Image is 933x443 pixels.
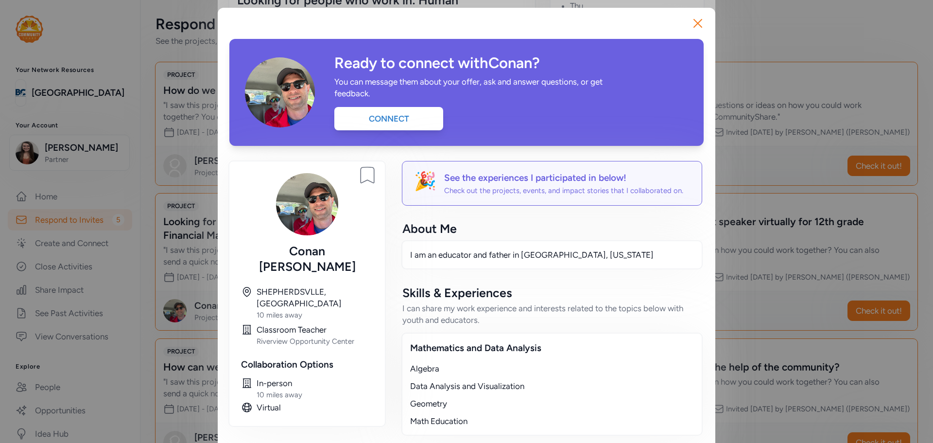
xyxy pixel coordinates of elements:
div: In-person [257,377,373,389]
div: Mathematics and Data Analysis [410,341,694,355]
div: Virtual [257,402,373,413]
div: Conan [PERSON_NAME] [241,243,373,274]
div: See the experiences I participated in below! [444,171,683,185]
p: I am an educator and father in [GEOGRAPHIC_DATA], [US_STATE] [410,249,694,261]
div: Collaboration Options [241,358,373,372]
div: SHEPHERDSVLLE, [GEOGRAPHIC_DATA] [257,286,373,309]
div: Riverview Opportunity Center [257,337,373,346]
div: Math Education [410,415,694,427]
div: About Me [402,221,702,236]
div: Connect [334,107,443,130]
div: Geometry [410,398,694,409]
div: Classroom Teacher [257,324,373,336]
div: You can message them about your offer, ask and answer questions, or get feedback. [334,76,614,99]
div: Ready to connect with Conan ? [334,54,688,72]
div: 10 miles away [257,310,373,320]
div: Data Analysis and Visualization [410,380,694,392]
div: Algebra [410,363,694,374]
div: Skills & Experiences [402,285,702,301]
div: 10 miles away [257,390,373,400]
div: 🎉 [414,171,436,195]
img: Avatar [245,57,315,127]
div: Check out the projects, events, and impact stories that I collaborated on. [444,186,683,195]
img: Avatar [276,173,338,235]
div: I can share my work experience and interests related to the topics below with youth and educators. [402,302,702,326]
